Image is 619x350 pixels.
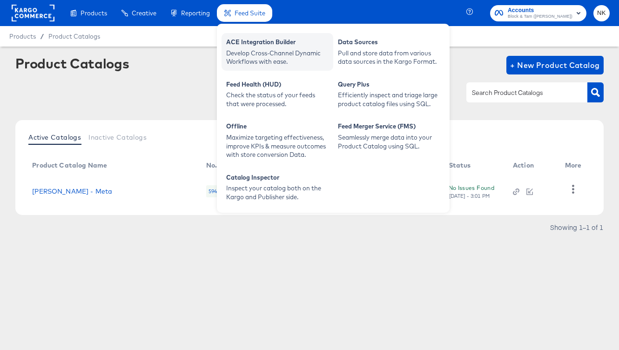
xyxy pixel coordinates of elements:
span: Inactive Catalogs [88,134,147,141]
span: Feed Suite [235,9,265,17]
a: Product Catalogs [48,33,100,40]
div: Product Catalogs [15,56,129,71]
button: AccountsBlock & Tam ([PERSON_NAME]) [490,5,586,21]
a: [PERSON_NAME] - Meta [32,188,112,195]
th: Action [505,155,558,177]
button: + New Product Catalog [506,56,604,74]
span: / [36,33,48,40]
span: Products [81,9,107,17]
div: No. Products [206,162,248,169]
th: More [558,155,593,177]
div: Product Catalog Name [32,162,107,169]
span: Block & Tam ([PERSON_NAME]) [508,13,572,20]
input: Search Product Catalogs [470,87,569,98]
button: NK [593,5,610,21]
span: Creative [132,9,156,17]
span: NK [597,8,606,19]
span: Reporting [181,9,210,17]
th: Status [441,155,505,177]
span: + New Product Catalog [510,59,600,72]
span: Products [9,33,36,40]
span: Active Catalogs [28,134,81,141]
div: Showing 1–1 of 1 [550,224,604,230]
div: 5942 [206,185,222,197]
span: Accounts [508,6,572,15]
